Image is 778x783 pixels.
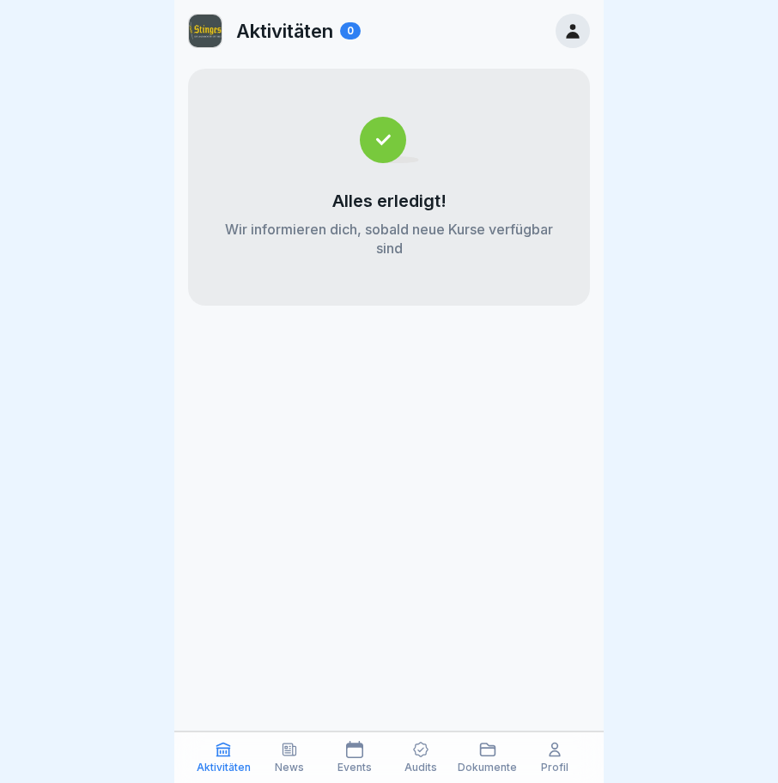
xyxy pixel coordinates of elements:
p: Aktivitäten [236,20,333,42]
p: News [275,762,304,774]
p: Wir informieren dich, sobald neue Kurse verfügbar sind [222,220,556,258]
p: Audits [404,762,437,774]
div: 0 [340,22,361,39]
img: completed.svg [360,117,419,163]
p: Alles erledigt! [332,191,447,211]
p: Dokumente [458,762,517,774]
p: Aktivitäten [197,762,251,774]
p: Profil [541,762,568,774]
img: t4974772tix0y2enzd62hwmc.png [189,15,222,47]
p: Events [337,762,372,774]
